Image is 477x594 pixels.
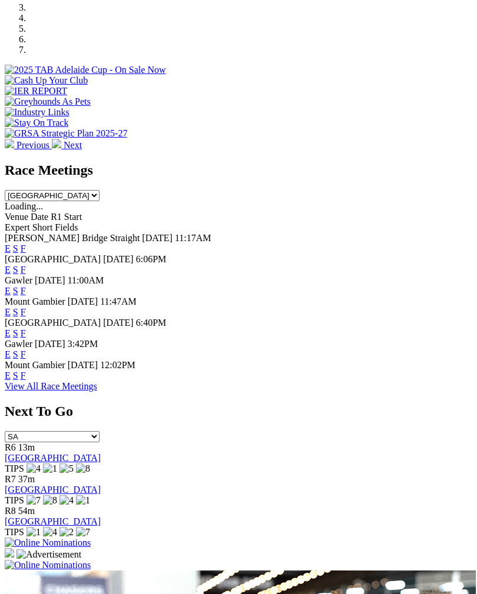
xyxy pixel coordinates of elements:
span: Venue [5,212,28,222]
span: Loading... [5,201,43,211]
a: E [5,328,11,338]
img: chevron-left-pager-white.svg [5,139,14,148]
span: 11:00AM [68,275,104,285]
a: E [5,265,11,275]
span: [DATE] [103,254,134,264]
a: E [5,307,11,317]
a: Next [52,140,82,150]
a: S [13,349,18,359]
img: Online Nominations [5,560,91,570]
img: 8 [76,463,90,474]
span: [DATE] [68,296,98,306]
span: TIPS [5,495,24,505]
span: [DATE] [142,233,173,243]
img: 2025 TAB Adelaide Cup - On Sale Now [5,65,166,75]
img: Cash Up Your Club [5,75,88,86]
span: R7 [5,474,16,484]
img: 7 [76,527,90,538]
img: Greyhounds As Pets [5,96,91,107]
span: 13m [18,442,35,452]
span: Mount Gambier [5,296,65,306]
a: Previous [5,140,52,150]
span: 37m [18,474,35,484]
img: chevron-right-pager-white.svg [52,139,61,148]
span: R8 [5,506,16,516]
span: TIPS [5,463,24,473]
img: 15187_Greyhounds_GreysPlayCentral_Resize_SA_WebsiteBanner_300x115_2025.jpg [5,548,14,558]
span: [DATE] [103,318,134,328]
span: 6:40PM [136,318,167,328]
img: 5 [59,463,74,474]
a: S [13,307,18,317]
h2: Next To Go [5,403,472,419]
span: Short [32,222,53,232]
img: 1 [26,527,41,538]
span: 54m [18,506,35,516]
img: 2 [59,527,74,538]
span: Date [31,212,48,222]
a: F [21,328,26,338]
span: [PERSON_NAME] Bridge Straight [5,233,140,243]
a: View All Race Meetings [5,381,97,391]
img: GRSA Strategic Plan 2025-27 [5,128,127,139]
span: 11:17AM [175,233,211,243]
span: 12:02PM [100,360,135,370]
span: 6:06PM [136,254,167,264]
a: F [21,371,26,381]
span: [DATE] [35,339,65,349]
img: 4 [26,463,41,474]
span: [DATE] [68,360,98,370]
a: [GEOGRAPHIC_DATA] [5,516,101,526]
a: E [5,349,11,359]
a: F [21,243,26,253]
img: Stay On Track [5,118,68,128]
span: Next [64,140,82,150]
a: S [13,286,18,296]
span: Mount Gambier [5,360,65,370]
img: Online Nominations [5,538,91,548]
span: Fields [55,222,78,232]
span: [GEOGRAPHIC_DATA] [5,254,101,264]
img: 8 [43,495,57,506]
span: 3:42PM [68,339,98,349]
img: 4 [59,495,74,506]
a: S [13,371,18,381]
span: 11:47AM [100,296,137,306]
span: Gawler [5,275,32,285]
span: R6 [5,442,16,452]
img: IER REPORT [5,86,67,96]
a: S [13,243,18,253]
span: [DATE] [35,275,65,285]
img: 1 [43,463,57,474]
a: E [5,371,11,381]
a: [GEOGRAPHIC_DATA] [5,453,101,463]
a: F [21,349,26,359]
span: Gawler [5,339,32,349]
a: E [5,243,11,253]
img: Advertisement [16,549,81,560]
img: 4 [43,527,57,538]
img: 1 [76,495,90,506]
a: E [5,286,11,296]
span: Expert [5,222,30,232]
span: TIPS [5,527,24,537]
img: Industry Links [5,107,69,118]
span: R1 Start [51,212,82,222]
a: F [21,286,26,296]
a: [GEOGRAPHIC_DATA] [5,485,101,495]
a: S [13,328,18,338]
a: S [13,265,18,275]
h2: Race Meetings [5,162,472,178]
a: F [21,307,26,317]
img: 7 [26,495,41,506]
a: F [21,265,26,275]
span: [GEOGRAPHIC_DATA] [5,318,101,328]
span: Previous [16,140,49,150]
